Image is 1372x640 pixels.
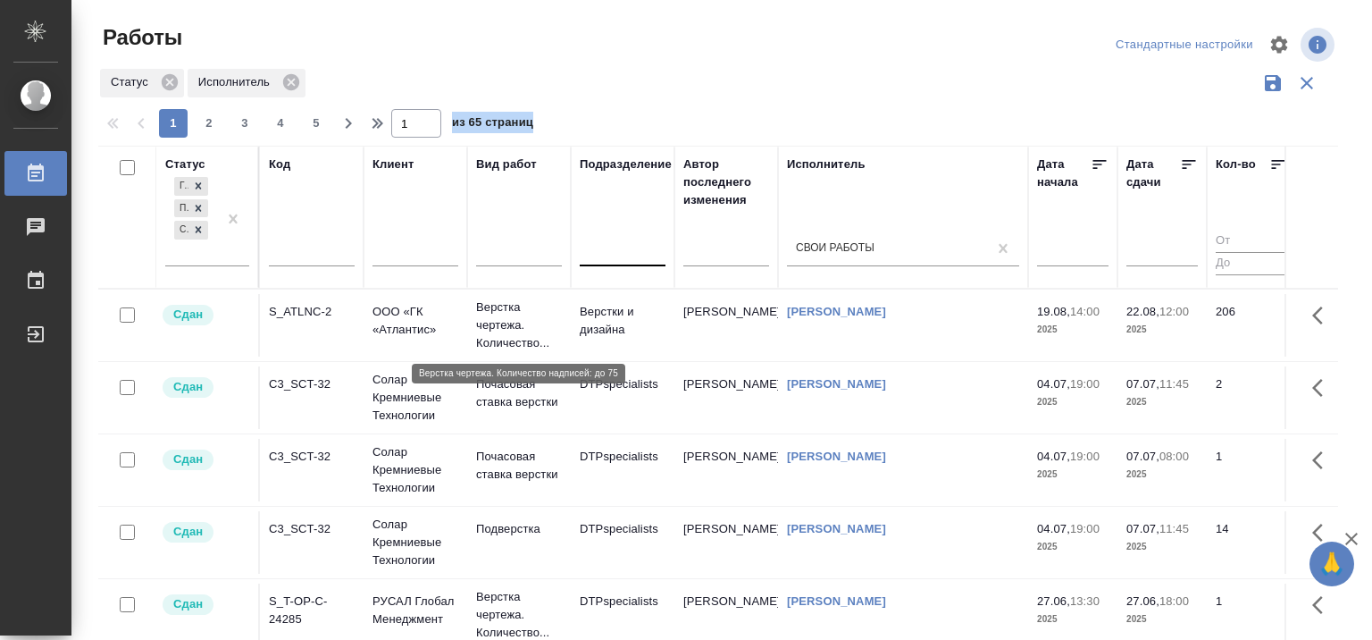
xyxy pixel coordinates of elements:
span: Работы [98,23,182,52]
td: 1 [1207,439,1296,501]
p: Верстка чертежа. Количество... [476,299,562,352]
div: Готов к работе [174,177,188,196]
div: Код [269,156,290,173]
div: Готов к работе, Подбор, Сдан [172,175,210,198]
p: 12:00 [1159,305,1189,318]
a: [PERSON_NAME] [787,450,886,463]
p: Сдан [173,523,203,541]
td: DTPspecialists [571,366,674,429]
p: 08:00 [1159,450,1189,463]
p: 04.07, [1037,522,1070,535]
button: 🙏 [1309,542,1354,586]
button: Здесь прячутся важные кнопки [1301,439,1344,482]
p: Сдан [173,595,203,613]
p: 19:00 [1070,377,1100,391]
span: Настроить таблицу [1258,23,1301,66]
a: [PERSON_NAME] [787,522,886,535]
p: 2025 [1037,611,1108,628]
div: Исполнитель [787,156,866,173]
p: 13:30 [1070,594,1100,608]
p: 07.07, [1126,377,1159,391]
p: 19.08, [1037,305,1070,318]
td: Верстки и дизайна [571,294,674,357]
p: Сдан [173,306,203,324]
button: Здесь прячутся важные кнопки [1301,584,1344,627]
p: 2025 [1037,393,1108,411]
td: 2 [1207,366,1296,429]
div: Готов к работе, Подбор, Сдан [172,198,210,220]
span: 🙏 [1317,545,1347,583]
p: 04.07, [1037,377,1070,391]
p: Солар Кремниевые Технологии [372,443,458,497]
p: 27.06, [1037,594,1070,608]
p: 2025 [1126,538,1198,556]
div: Свои работы [796,241,874,257]
div: Статус [165,156,205,173]
p: Почасовая ставка верстки [476,448,562,484]
td: DTPspecialists [571,511,674,574]
button: 4 [266,109,295,138]
button: 5 [302,109,330,138]
a: [PERSON_NAME] [787,305,886,318]
div: Менеджер проверил работу исполнителя, передает ее на следующий этап [161,375,249,400]
div: Подразделение [580,156,672,173]
span: 5 [302,114,330,132]
p: 07.07, [1126,522,1159,535]
div: Готов к работе, Подбор, Сдан [172,219,210,241]
div: Подбор [174,199,188,218]
div: C3_SCT-32 [269,375,355,393]
p: 27.06, [1126,594,1159,608]
input: До [1216,252,1287,274]
p: 07.07, [1126,450,1159,463]
div: Дата сдачи [1126,156,1180,191]
button: Сбросить фильтры [1290,66,1324,100]
div: S_T-OP-C-24285 [269,593,355,628]
p: Подверстка [476,520,562,538]
span: Посмотреть информацию [1301,28,1338,62]
td: [PERSON_NAME] [674,366,778,429]
p: Солар Кремниевые Технологии [372,371,458,425]
td: 206 [1207,294,1296,357]
button: Здесь прячутся важные кнопки [1301,294,1344,337]
p: 2025 [1037,538,1108,556]
div: Менеджер проверил работу исполнителя, передает ее на следующий этап [161,520,249,544]
div: Менеджер проверил работу исполнителя, передает ее на следующий этап [161,448,249,472]
div: split button [1111,31,1258,59]
span: из 65 страниц [452,112,533,138]
p: 2025 [1126,611,1198,628]
p: 22.08, [1126,305,1159,318]
div: Дата начала [1037,156,1091,191]
p: 18:00 [1159,594,1189,608]
div: Клиент [372,156,414,173]
p: ООО «ГК «Атлантис» [372,303,458,339]
p: Статус [111,73,155,91]
p: Почасовая ставка верстки [476,375,562,411]
td: [PERSON_NAME] [674,511,778,574]
a: [PERSON_NAME] [787,594,886,608]
button: Здесь прячутся важные кнопки [1301,366,1344,409]
div: Менеджер проверил работу исполнителя, передает ее на следующий этап [161,303,249,327]
button: 3 [230,109,259,138]
input: От [1216,231,1287,253]
p: 2025 [1126,466,1198,484]
button: Сохранить фильтры [1256,66,1290,100]
p: 11:45 [1159,377,1189,391]
div: C3_SCT-32 [269,448,355,466]
p: 11:45 [1159,522,1189,535]
span: 2 [195,114,223,132]
p: 2025 [1126,393,1198,411]
p: РУСАЛ Глобал Менеджмент [372,593,458,628]
p: Сдан [173,378,203,396]
p: 2025 [1037,321,1108,339]
div: Исполнитель [188,69,305,97]
button: 2 [195,109,223,138]
a: [PERSON_NAME] [787,377,886,391]
div: Статус [100,69,184,97]
p: 2025 [1037,466,1108,484]
button: Здесь прячутся важные кнопки [1301,511,1344,554]
td: [PERSON_NAME] [674,294,778,357]
div: Сдан [174,221,188,240]
p: 19:00 [1070,522,1100,535]
div: Автор последнего изменения [683,156,769,209]
div: Кол-во [1216,156,1256,173]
